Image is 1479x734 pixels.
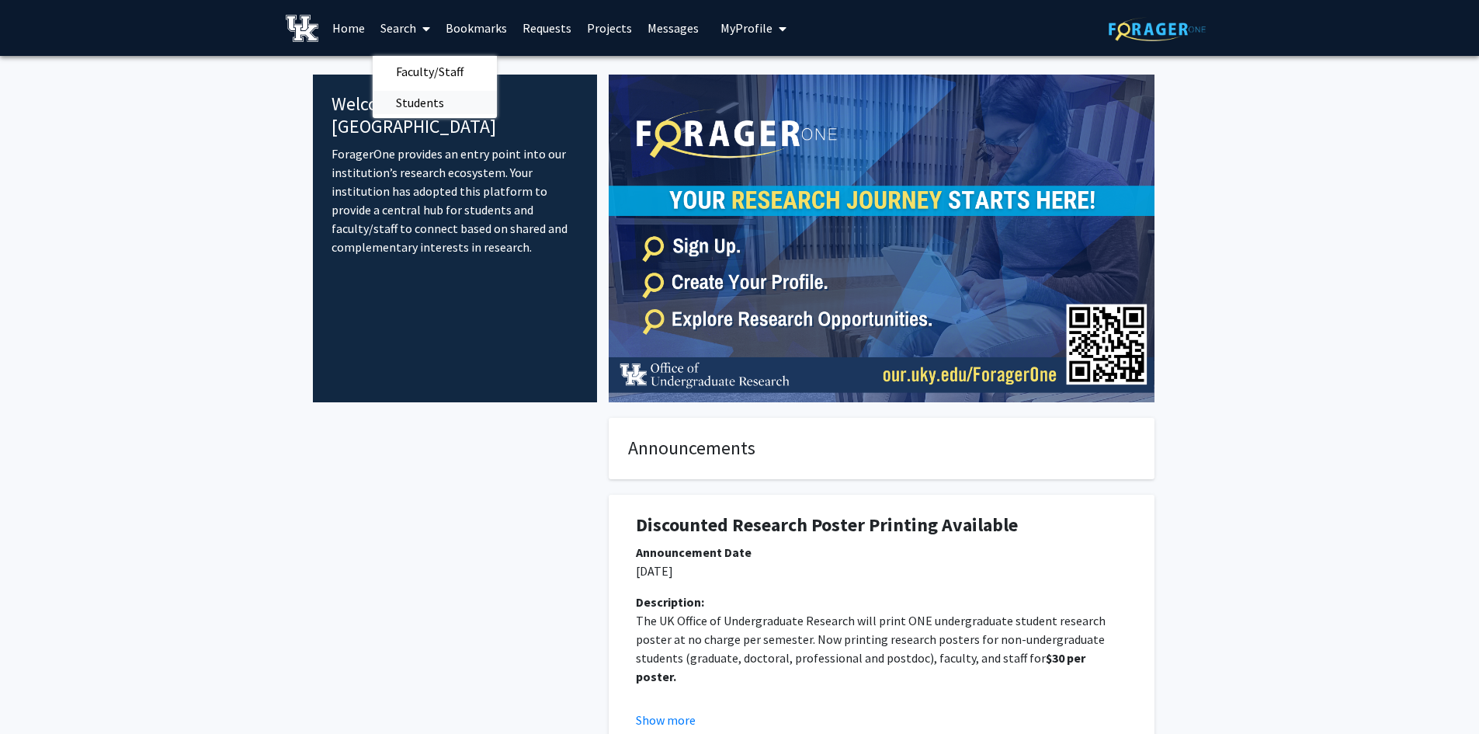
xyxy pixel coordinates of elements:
img: ForagerOne Logo [1109,17,1206,41]
a: Projects [579,1,640,55]
iframe: Chat [12,664,66,722]
a: Home [325,1,373,55]
span: The UK Office of Undergraduate Research will print ONE undergraduate student research poster at n... [636,613,1108,666]
h4: Announcements [628,437,1135,460]
p: [DATE] [636,562,1127,580]
button: Show more [636,711,696,729]
span: Students [373,87,467,118]
a: Messages [640,1,707,55]
p: ForagerOne provides an entry point into our institution’s research ecosystem. Your institution ha... [332,144,579,256]
a: Bookmarks [438,1,515,55]
h1: Discounted Research Poster Printing Available [636,514,1127,537]
strong: $30 per poster. [636,650,1088,684]
img: University of Kentucky Logo [286,15,319,42]
div: Description: [636,593,1127,611]
span: My Profile [720,20,772,36]
a: Students [373,91,497,114]
div: Announcement Date [636,543,1127,562]
a: Faculty/Staff [373,60,497,83]
a: Search [373,1,438,55]
a: Requests [515,1,579,55]
h4: Welcome to [GEOGRAPHIC_DATA] [332,93,579,138]
img: Cover Image [609,75,1154,402]
span: Faculty/Staff [373,56,487,87]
